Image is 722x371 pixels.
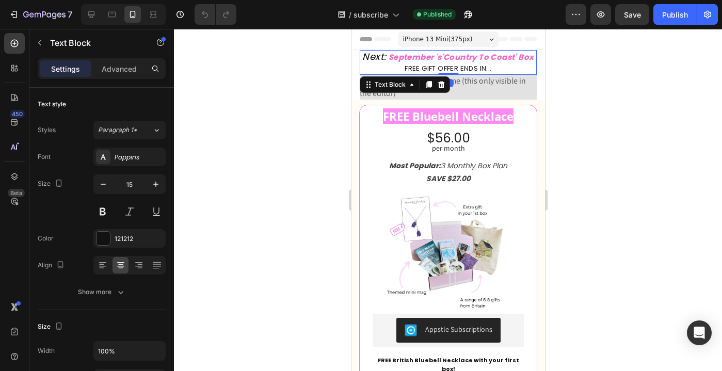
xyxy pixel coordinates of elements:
[38,234,54,243] div: Color
[423,10,452,19] span: Published
[38,320,65,334] div: Size
[38,152,51,162] div: Font
[51,63,80,74] p: Settings
[662,9,688,20] div: Publish
[93,121,166,139] button: Paragraph 1*
[687,320,712,345] div: Open Intercom Messenger
[38,346,55,356] div: Width
[38,125,56,135] div: Styles
[50,37,138,49] p: Text Block
[38,259,67,272] div: Align
[115,153,163,162] div: Poppins
[38,177,65,191] div: Size
[38,283,166,301] button: Show more
[78,287,126,297] div: Show more
[351,29,545,371] iframe: Design area
[195,4,236,25] div: Undo/Redo
[94,342,165,360] input: Auto
[26,327,168,344] strong: FREE British Bluebell Necklace with your first box!
[102,63,137,74] p: Advanced
[4,4,77,25] button: 7
[653,4,697,25] button: Publish
[8,189,25,197] div: Beta
[354,9,388,20] span: subscribe
[349,9,351,20] span: /
[68,8,72,21] p: 7
[10,110,25,118] div: 450
[115,234,163,244] div: 121212
[98,125,137,135] span: Paragraph 1*
[624,10,641,19] span: Save
[38,100,66,109] div: Text style
[615,4,649,25] button: Save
